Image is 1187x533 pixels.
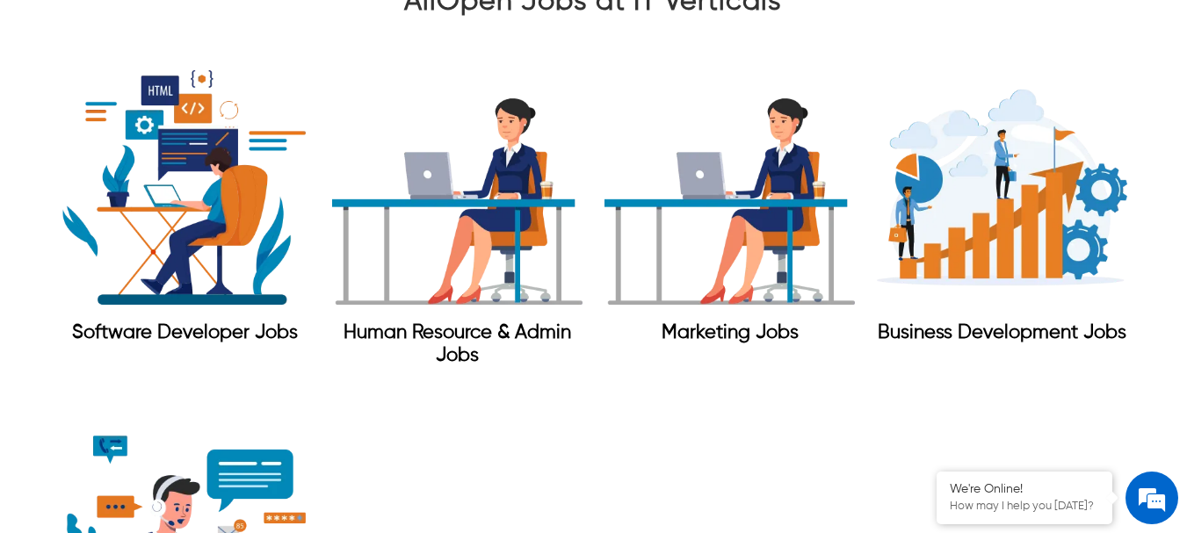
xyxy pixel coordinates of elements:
[30,105,74,115] img: logo_Zg8I0qSkbAqR2WFHt3p6CTuqpyXMFPubPcD2OT02zFN43Cy9FUNNG3NEPhM_Q1qe_.png
[332,321,583,367] div: Human Resource & Admin Jobs
[950,500,1099,514] p: How may I help you today?
[91,98,295,121] div: Chat with us now
[288,9,330,51] div: Minimize live chat window
[121,332,134,342] img: salesiqlogo_leal7QplfZFryJ6FIlVepeu7OftD7mt8q6exU6-34PB8prfIgodN67KcxXM9Y7JQ_.png
[877,62,1127,313] img: business development jobs
[604,62,855,313] img: itverticals hr administration jobs
[60,62,310,313] img: Software Developer Jobs
[332,62,583,376] div: Human Resource &amp; Admin Jobs
[332,62,583,313] img: Human Resource jobs
[877,62,1127,353] div: Business Development Jobs
[877,321,1127,344] div: Business Development Jobs
[332,62,583,376] a: Human Resource jobsHuman Resource & Admin Jobs
[877,62,1127,353] a: business development jobsBusiness Development Jobs
[604,321,855,344] div: Marketing Jobs
[60,62,310,353] a: Software Developer JobsSoftware Developer Jobs
[9,350,335,412] textarea: Type your message and hit 'Enter'
[950,482,1099,497] div: We're Online!
[604,62,855,353] a: itverticals hr administration jobsMarketing Jobs
[138,331,223,343] em: Driven by SalesIQ
[60,62,310,353] div: Software Developer Jobs
[604,62,855,353] div: Marketing Jobs
[60,321,310,344] div: Software Developer Jobs
[102,156,242,334] span: We're online!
